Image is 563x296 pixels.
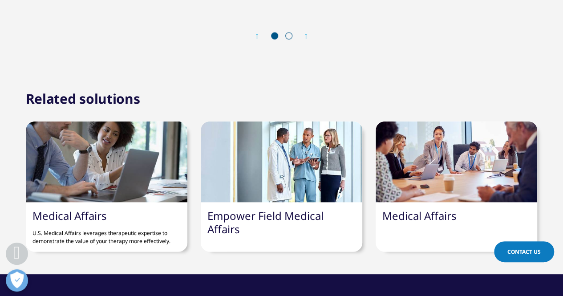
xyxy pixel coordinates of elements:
button: Open Preferences [6,269,28,292]
a: Medical Affairs [32,208,107,223]
div: Previous slide [256,32,267,41]
a: Medical Affairs [382,208,457,223]
div: Next slide [296,32,308,41]
h2: Related solutions [26,90,140,108]
p: U.S. Medical Affairs leverages therapeutic expertise to demonstrate the value of your therapy mor... [32,223,181,245]
a: Contact Us [494,241,554,262]
a: Empower Field Medical Affairs [207,208,324,236]
span: Contact Us [507,248,541,255]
